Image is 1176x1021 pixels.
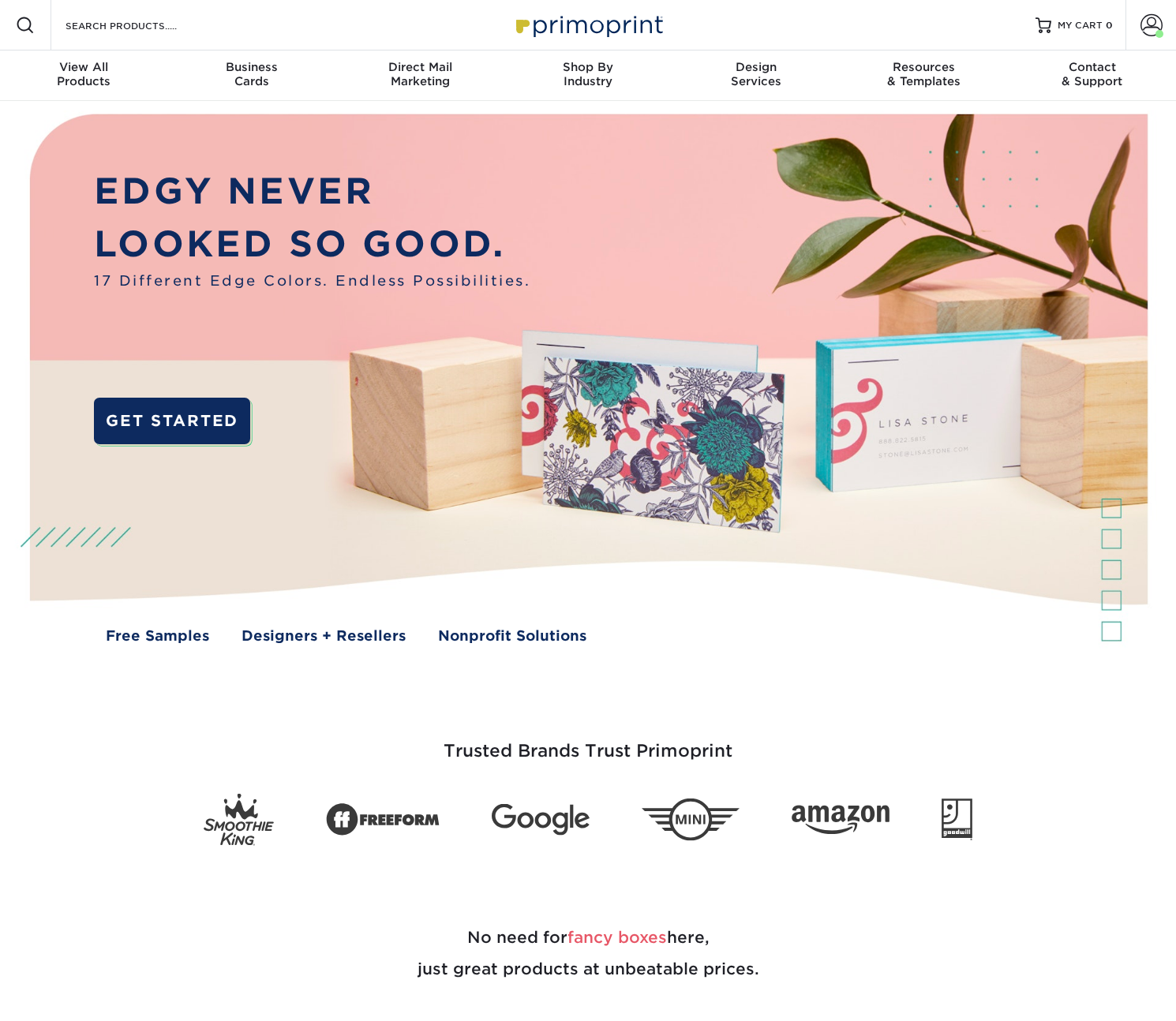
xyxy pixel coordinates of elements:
[242,626,406,647] a: Designers + Resellers
[672,50,840,101] a: DesignServices
[792,805,889,835] img: Amazon
[438,626,586,647] a: Nonprofit Solutions
[336,60,504,74] span: Direct Mail
[492,803,590,836] img: Google
[1008,60,1176,88] div: & Support
[840,60,1008,74] span: Resources
[326,795,440,845] img: Freeform
[504,60,672,74] span: Shop By
[64,16,218,35] input: SEARCH PRODUCTS.....
[504,50,672,101] a: Shop ByIndustry
[126,703,1050,780] h3: Trusted Brands Trust Primoprint
[94,398,250,444] a: GET STARTED
[168,60,336,88] div: Cards
[336,50,504,101] a: Direct MailMarketing
[840,50,1008,101] a: Resources& Templates
[1008,60,1176,74] span: Contact
[1106,20,1113,31] span: 0
[94,165,530,218] p: EDGY NEVER
[509,8,667,42] img: Primoprint
[106,626,209,647] a: Free Samples
[336,60,504,88] div: Marketing
[567,928,667,947] span: fancy boxes
[1058,19,1103,32] span: MY CART
[840,60,1008,88] div: & Templates
[1008,50,1176,101] a: Contact& Support
[672,60,840,88] div: Services
[204,793,274,846] img: Smoothie King
[942,798,972,841] img: Goodwill
[168,60,336,74] span: Business
[672,60,840,74] span: Design
[94,271,530,292] span: 17 Different Edge Colors. Endless Possibilities.
[168,50,336,101] a: BusinessCards
[504,60,672,88] div: Industry
[642,798,740,841] img: Mini
[94,218,530,271] p: LOOKED SO GOOD.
